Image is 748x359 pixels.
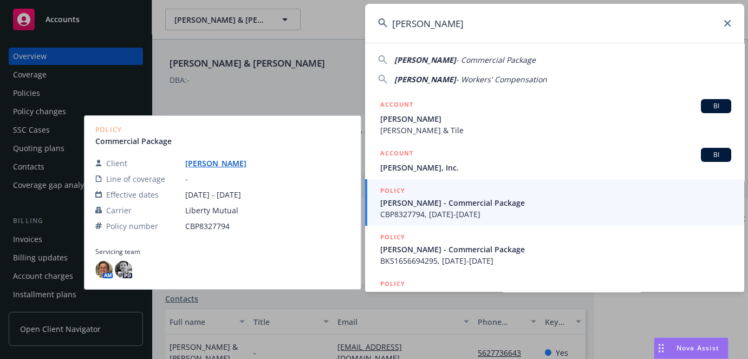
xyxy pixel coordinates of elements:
a: POLICY[PERSON_NAME] - Commercial PackageCBP8327794, [DATE]-[DATE] [365,179,744,226]
h5: POLICY [380,185,405,196]
span: [PERSON_NAME], Inc. [380,162,731,173]
h5: POLICY [380,278,405,289]
a: ACCOUNTBI[PERSON_NAME][PERSON_NAME] & Tile [365,93,744,142]
span: [PERSON_NAME] [394,55,456,65]
input: Search... [365,4,744,43]
button: Nova Assist [654,337,729,359]
span: [PERSON_NAME] - Commercial Package [380,244,731,255]
div: Drag to move [654,338,668,358]
span: BI [705,101,727,111]
a: POLICY[PERSON_NAME] - Commercial PackageBKS1656694295, [DATE]-[DATE] [365,226,744,272]
span: [PERSON_NAME] - Commercial Package [380,197,731,208]
span: [PERSON_NAME] [380,113,731,125]
a: POLICY[PERSON_NAME] - Workers' Compensation [365,272,744,319]
span: [PERSON_NAME] [394,74,456,84]
span: BI [705,150,727,160]
h5: POLICY [380,232,405,243]
span: - Commercial Package [456,55,536,65]
h5: ACCOUNT [380,99,413,112]
span: - Workers' Compensation [456,74,547,84]
h5: ACCOUNT [380,148,413,161]
span: BKS1656694295, [DATE]-[DATE] [380,255,731,266]
a: ACCOUNTBI[PERSON_NAME], Inc. [365,142,744,179]
span: [PERSON_NAME] - Workers' Compensation [380,290,731,302]
span: [PERSON_NAME] & Tile [380,125,731,136]
span: CBP8327794, [DATE]-[DATE] [380,208,731,220]
span: Nova Assist [677,343,719,353]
